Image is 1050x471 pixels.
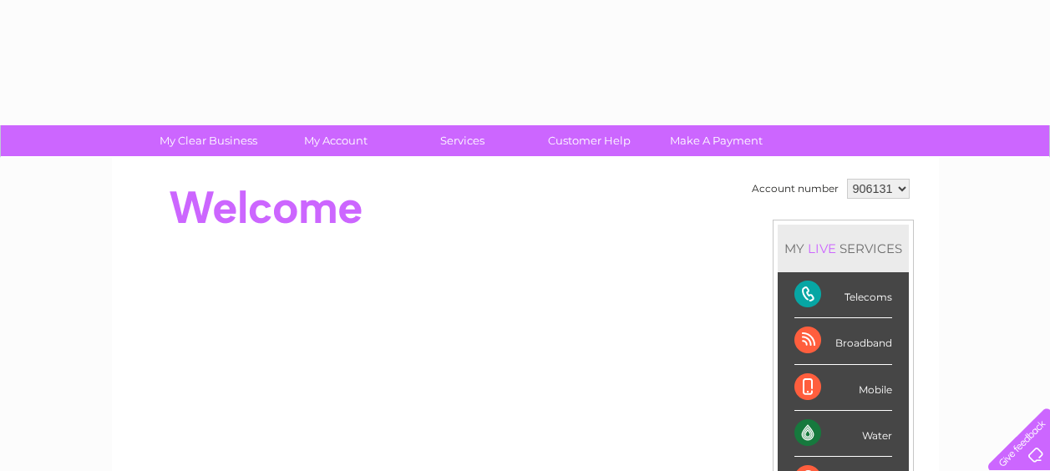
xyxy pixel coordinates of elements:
div: Telecoms [794,272,892,318]
a: Services [393,125,531,156]
a: Make A Payment [647,125,785,156]
div: Water [794,411,892,457]
td: Account number [748,175,843,203]
div: MY SERVICES [778,225,909,272]
div: LIVE [804,241,839,256]
div: Broadband [794,318,892,364]
div: Mobile [794,365,892,411]
a: My Account [266,125,404,156]
a: Customer Help [520,125,658,156]
a: My Clear Business [139,125,277,156]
